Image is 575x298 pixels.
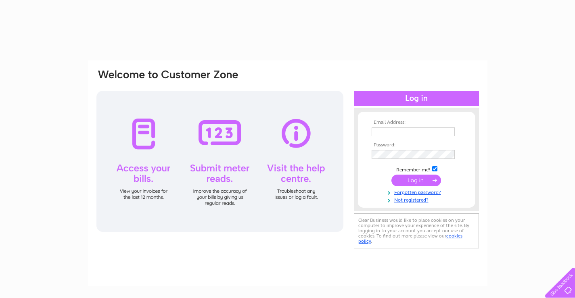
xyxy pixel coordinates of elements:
[391,175,441,186] input: Submit
[372,188,463,196] a: Forgotten password?
[370,120,463,125] th: Email Address:
[372,196,463,203] a: Not registered?
[370,165,463,173] td: Remember me?
[370,142,463,148] th: Password:
[354,213,479,248] div: Clear Business would like to place cookies on your computer to improve your experience of the sit...
[358,233,462,244] a: cookies policy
